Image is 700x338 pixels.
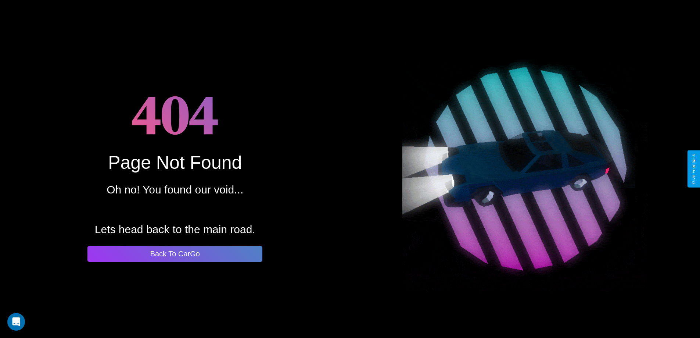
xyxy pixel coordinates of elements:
[108,152,242,173] div: Page Not Found
[402,46,647,292] img: spinning car
[132,77,219,152] h1: 404
[87,246,262,262] button: Back To CarGo
[95,180,255,239] p: Oh no! You found our void... Lets head back to the main road.
[7,313,25,331] div: Open Intercom Messenger
[691,154,696,184] div: Give Feedback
